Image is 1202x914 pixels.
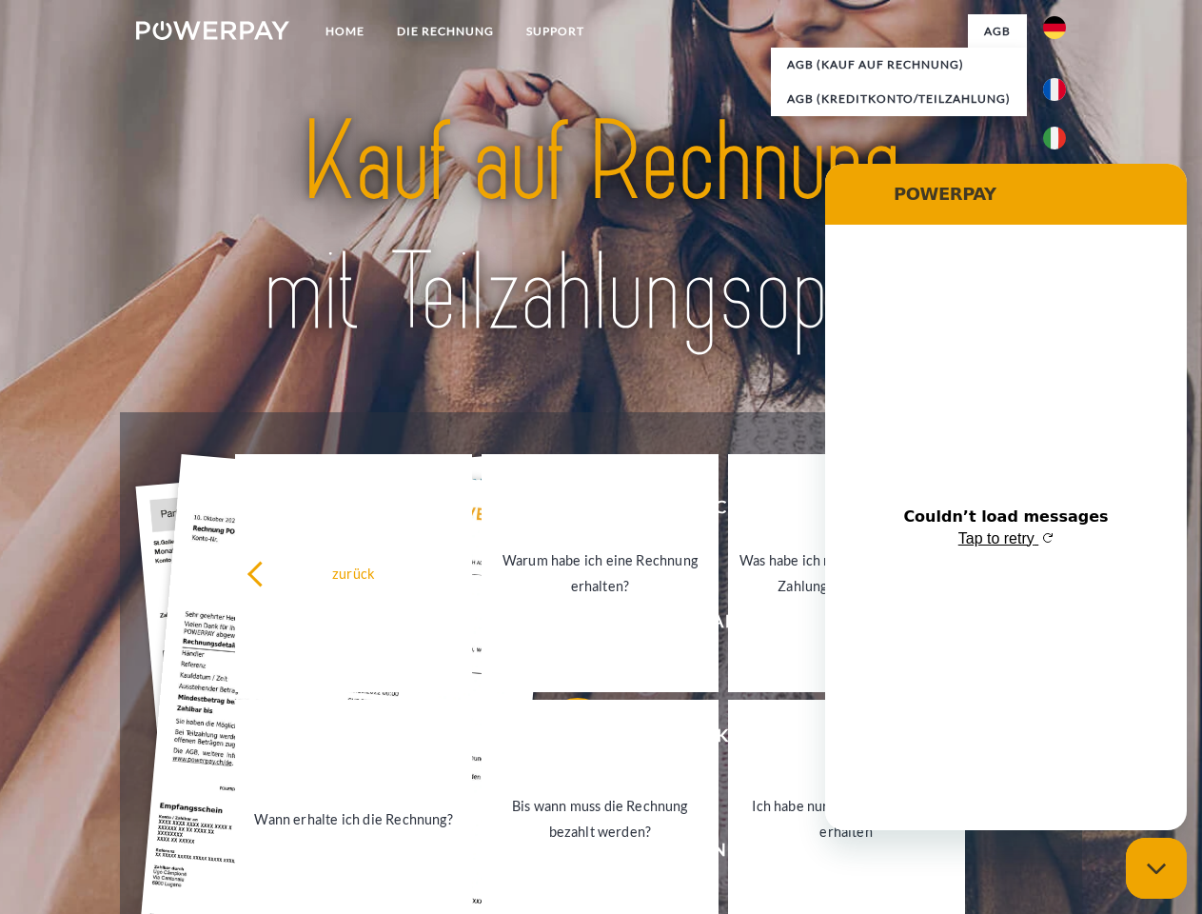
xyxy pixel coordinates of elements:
img: title-powerpay_de.svg [182,91,1020,365]
div: Wann erhalte ich die Rechnung? [246,805,461,831]
a: agb [968,14,1027,49]
div: Warum habe ich eine Rechnung erhalten? [493,547,707,599]
img: fr [1043,78,1066,101]
a: SUPPORT [510,14,601,49]
iframe: Messaging window [825,164,1187,830]
div: Ich habe nur eine Teillieferung erhalten [739,793,954,844]
a: DIE RECHNUNG [381,14,510,49]
img: de [1043,16,1066,39]
a: Was habe ich noch offen, ist meine Zahlung eingegangen? [728,454,965,692]
a: Home [309,14,381,49]
div: zurück [246,560,461,586]
img: logo-powerpay-white.svg [136,21,289,40]
div: Was habe ich noch offen, ist meine Zahlung eingegangen? [739,547,954,599]
iframe: Button to launch messaging window [1126,838,1187,899]
div: Bis wann muss die Rechnung bezahlt werden? [493,793,707,844]
a: AGB (Kauf auf Rechnung) [771,48,1027,82]
img: it [1043,127,1066,149]
a: AGB (Kreditkonto/Teilzahlung) [771,82,1027,116]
